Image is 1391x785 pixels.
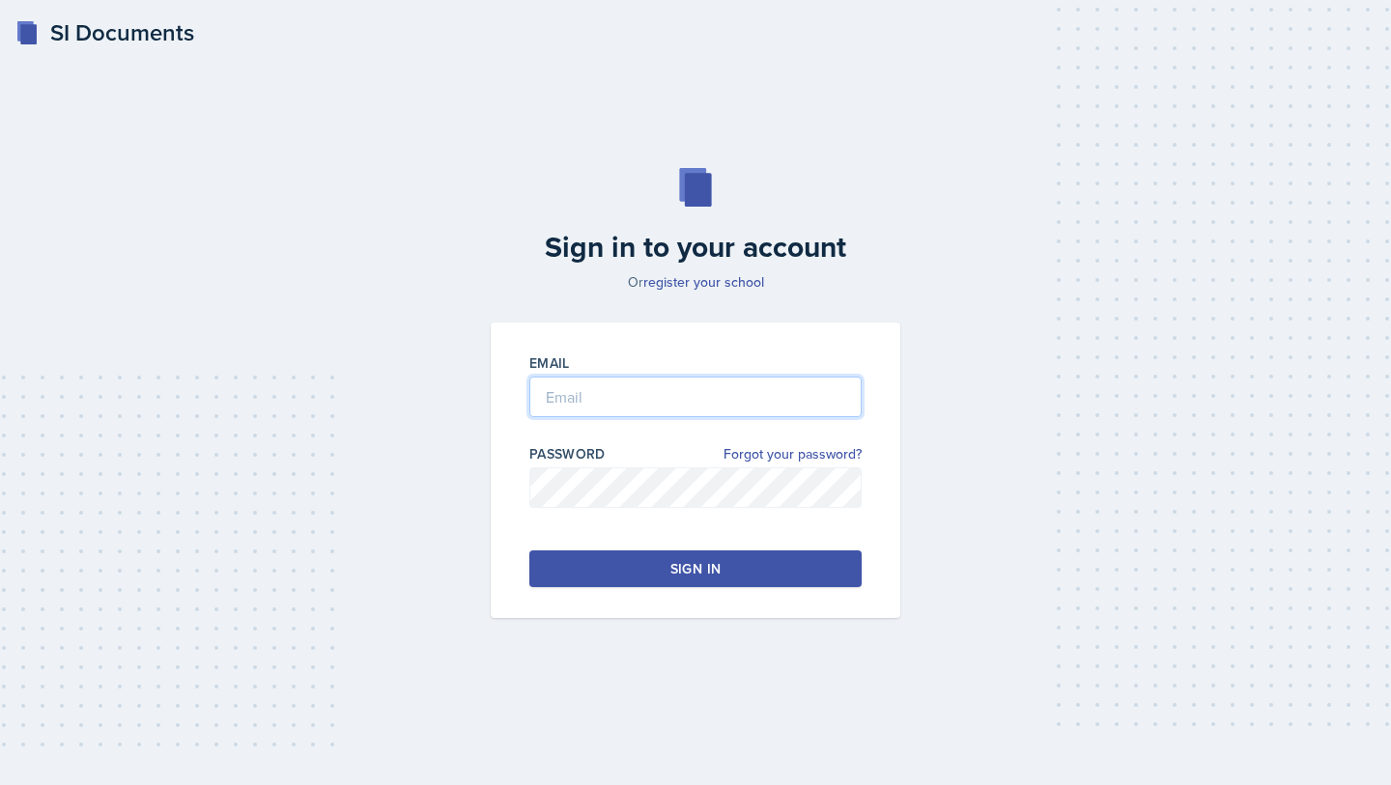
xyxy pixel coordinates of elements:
[479,272,912,292] p: Or
[670,559,721,578] div: Sign in
[724,444,862,464] a: Forgot your password?
[529,444,606,463] label: Password
[529,353,570,373] label: Email
[529,550,862,587] button: Sign in
[15,15,194,50] a: SI Documents
[479,230,912,265] h2: Sign in to your account
[529,377,862,417] input: Email
[643,272,764,292] a: register your school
